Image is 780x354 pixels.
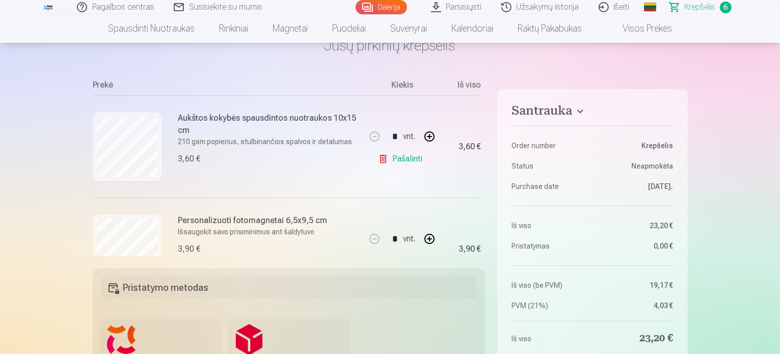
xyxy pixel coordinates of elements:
[512,241,587,251] dt: Pristatymas
[594,14,684,43] a: Visos prekės
[598,221,674,231] dd: 23,20 €
[403,227,415,251] div: vnt.
[512,181,587,192] dt: Purchase date
[720,2,732,13] span: 6
[598,332,674,346] dd: 23,20 €
[598,141,674,151] dd: Krepšelis
[512,301,587,311] dt: PVM (21%)
[178,137,358,147] p: 210 gsm popierius, stulbinančios spalvos ir detalumas
[632,161,674,171] span: Neapmokėta
[378,14,439,43] a: Suvenyrai
[178,227,328,237] p: Išsaugokit savo prisiminimus ant šaldytuvo
[512,141,587,151] dt: Order number
[598,181,674,192] dd: [DATE].
[459,144,481,150] div: 3,60 €
[320,14,378,43] a: Puodeliai
[403,124,415,149] div: vnt.
[378,251,426,271] a: Pašalinti
[598,241,674,251] dd: 0,00 €
[207,14,260,43] a: Rinkiniai
[260,14,320,43] a: Magnetai
[685,1,716,13] span: Krepšelis
[96,14,207,43] a: Spausdinti nuotraukas
[378,149,426,169] a: Pašalinti
[512,221,587,231] dt: Iš viso
[178,112,358,137] h6: Aukštos kokybės spausdintos nuotraukos 10x15 cm
[93,79,364,95] div: Prekė
[439,14,505,43] a: Kalendoriai
[101,277,477,299] h5: Pristatymo metodas
[178,214,328,227] h6: Personalizuoti fotomagnetai 6,5x9,5 cm
[512,332,587,346] dt: Iš viso
[512,280,587,290] dt: Iš viso (be PVM)
[93,36,688,55] h1: Jūsų pirkinių krepšelis
[178,243,201,255] div: 3,90 €
[459,246,481,252] div: 3,90 €
[598,280,674,290] dd: 19,17 €
[440,79,481,95] div: Iš viso
[43,4,54,10] img: /fa2
[364,79,440,95] div: Kiekis
[505,14,594,43] a: Raktų pakabukas
[598,301,674,311] dd: 4,03 €
[178,153,201,165] div: 3,60 €
[512,103,673,122] button: Santrauka
[512,161,587,171] dt: Status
